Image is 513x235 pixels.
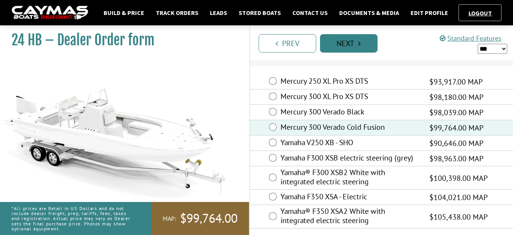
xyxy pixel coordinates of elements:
p: *All prices are Retail in US Dollars and do not include dealer freight, prep, tariffs, fees, taxe... [12,202,134,235]
span: $105,438.00 MAP [429,211,488,223]
span: MAP: [163,215,176,223]
span: $99,764.00 [180,210,238,227]
a: Documents & Media [335,8,403,18]
h1: 24 HB – Dealer Order form [12,31,230,49]
label: Yamaha V250 XB - SHO [280,138,420,149]
label: Yamaha F300 XSB electric steering (grey) [280,153,420,164]
label: Yamaha F350 XSA - Electric [280,192,420,203]
span: $99,764.00 MAP [429,122,483,134]
a: Build & Price [100,8,148,18]
a: Next [320,34,378,53]
span: $98,180.00 MAP [429,91,483,103]
span: $104,021.00 MAP [429,192,488,203]
span: $98,039.00 MAP [429,107,483,118]
a: Contact Us [289,8,332,18]
label: Yamaha® F350 XSA2 White with integrated electric steering [280,207,420,227]
a: MAP:$99,764.00 [151,202,249,235]
a: Logout [465,9,496,17]
a: Track Orders [152,8,202,18]
a: Edit Profile [407,8,452,18]
span: $90,646.00 MAP [429,137,483,149]
a: Leads [206,8,231,18]
span: $100,398.00 MAP [429,172,488,184]
img: caymas-dealer-connect-2ed40d3bc7270c1d8d7ffb4b79bf05adc795679939227970def78ec6f6c03838.gif [12,6,88,20]
span: $98,963.00 MAP [429,153,483,164]
a: Prev [259,34,316,53]
span: $93,917.00 MAP [429,76,483,88]
a: Stored Boats [235,8,285,18]
label: Mercury 300 XL Pro XS DTS [280,92,420,103]
label: Mercury 250 XL Pro XS DTS [280,76,420,88]
a: Standard Features [440,34,501,43]
label: Mercury 300 Verado Cold Fusion [280,122,420,134]
label: Yamaha® F300 XSB2 White with integrated electric steering [280,168,420,188]
label: Mercury 300 Verado Black [280,107,420,118]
